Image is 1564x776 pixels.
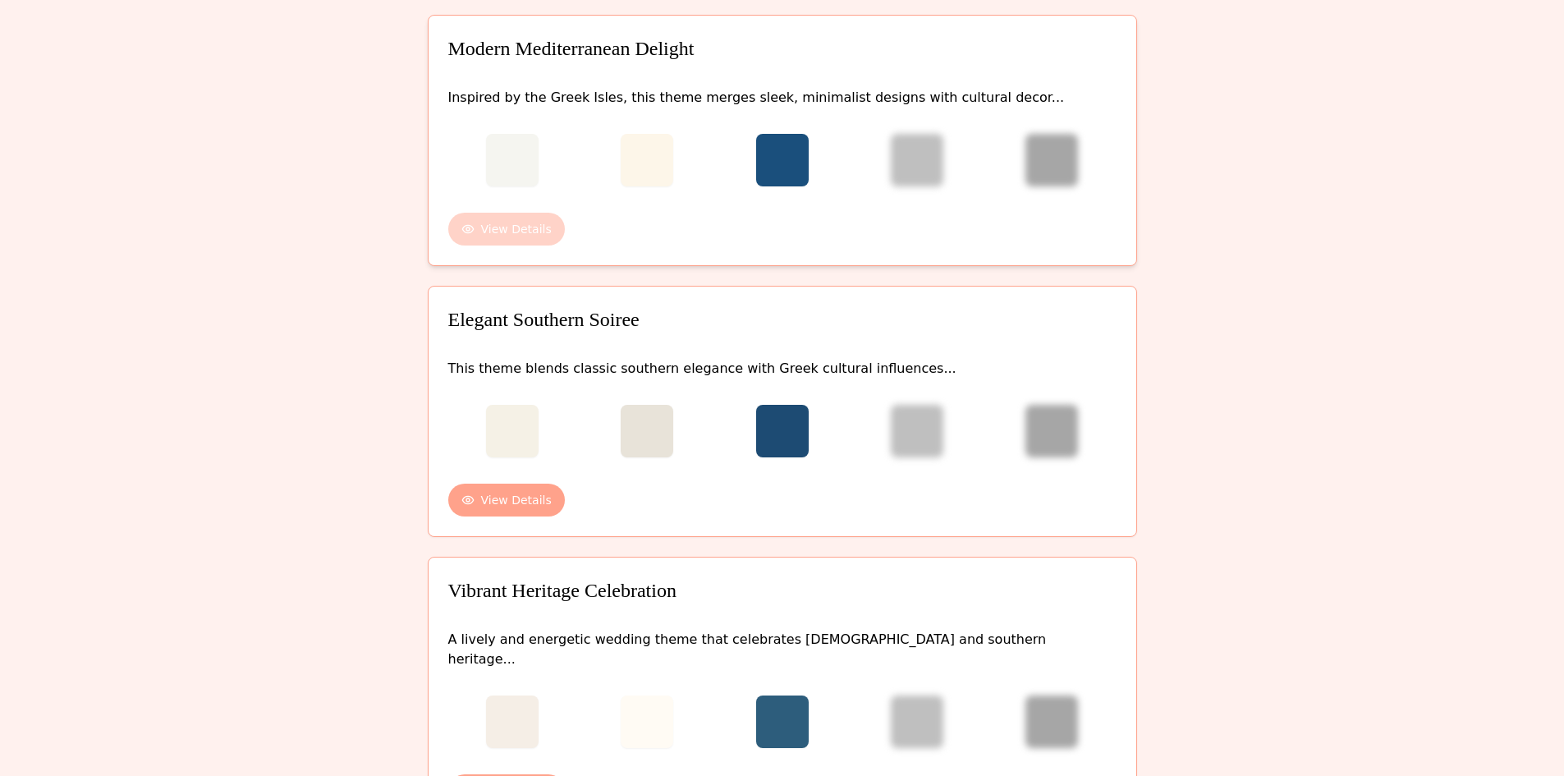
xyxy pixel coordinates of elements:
[448,577,1117,604] h3: Vibrant Heritage Celebration
[448,35,1117,62] h3: Modern Mediterranean Delight
[448,630,1117,669] p: A lively and energetic wedding theme that celebrates [DEMOGRAPHIC_DATA] and southern heritage. ..
[448,213,565,246] button: View Details
[448,306,1117,333] h3: Elegant Southern Soiree
[448,359,1117,379] p: This theme blends classic southern elegance with Greek cultural influences. ..
[448,88,1117,108] p: Inspired by the Greek Isles, this theme merges sleek, minimalist designs with cultural decor. ..
[448,484,565,517] button: View Details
